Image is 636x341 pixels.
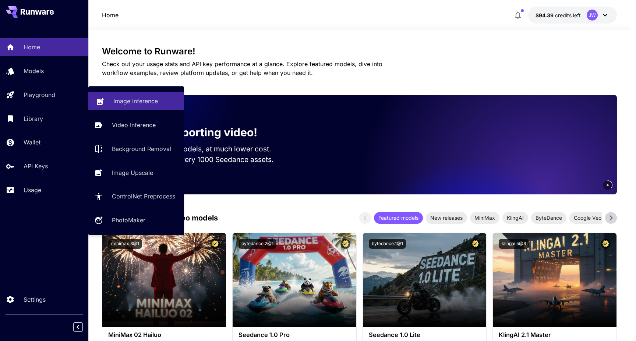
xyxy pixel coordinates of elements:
[79,320,88,334] div: Collapse sidebar
[24,114,43,123] p: Library
[88,92,184,110] a: Image Inference
[363,233,487,327] img: alt
[499,331,611,338] h3: KlingAI 2.1 Master
[102,11,119,19] nav: breadcrumb
[470,214,499,222] span: MiniMax
[88,116,184,134] a: Video Inference
[102,233,226,327] img: alt
[24,295,46,304] p: Settings
[24,138,40,147] p: Wallet
[369,331,481,338] h3: Seedance 1.0 Lite
[113,97,158,105] p: Image Inference
[112,144,171,153] p: Background Removal
[531,214,566,222] span: ByteDance
[569,214,606,222] span: Google Veo
[102,11,119,19] p: Home
[114,144,285,154] p: Run the best video models, at much lower cost.
[239,239,276,249] button: bytedance:2@1
[24,43,40,51] p: Home
[369,239,406,249] button: bytedance:1@1
[607,182,609,188] span: 4
[536,11,581,19] div: $94.38761
[102,46,617,57] h3: Welcome to Runware!
[88,211,184,229] a: PhotoMaker
[102,60,382,76] span: Check out your usage stats and API key performance at a glance. Explore featured models, dive int...
[555,12,581,18] span: credits left
[73,322,83,332] button: Collapse sidebar
[24,67,44,75] p: Models
[499,239,529,249] button: klingai:5@3
[88,140,184,158] a: Background Removal
[24,90,55,99] p: Playground
[112,192,175,201] p: ControlNet Preprocess
[114,154,285,165] p: Save up to $50 for every 1000 Seedance assets.
[112,121,156,129] p: Video Inference
[426,214,467,222] span: New releases
[587,10,598,21] div: JW
[601,239,611,249] button: Certified Model – Vetted for best performance and includes a commercial license.
[108,239,142,249] button: minimax:3@1
[24,162,48,170] p: API Keys
[374,214,423,222] span: Featured models
[134,124,257,141] p: Now supporting video!
[502,214,528,222] span: KlingAI
[470,239,480,249] button: Certified Model – Vetted for best performance and includes a commercial license.
[239,331,350,338] h3: Seedance 1.0 Pro
[108,331,220,338] h3: MiniMax 02 Hailuo
[528,7,617,24] button: $94.38761
[536,12,555,18] span: $94.39
[24,186,41,194] p: Usage
[233,233,356,327] img: alt
[88,164,184,182] a: Image Upscale
[112,216,145,225] p: PhotoMaker
[88,187,184,205] a: ControlNet Preprocess
[112,168,153,177] p: Image Upscale
[493,233,616,327] img: alt
[340,239,350,249] button: Certified Model – Vetted for best performance and includes a commercial license.
[210,239,220,249] button: Certified Model – Vetted for best performance and includes a commercial license.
